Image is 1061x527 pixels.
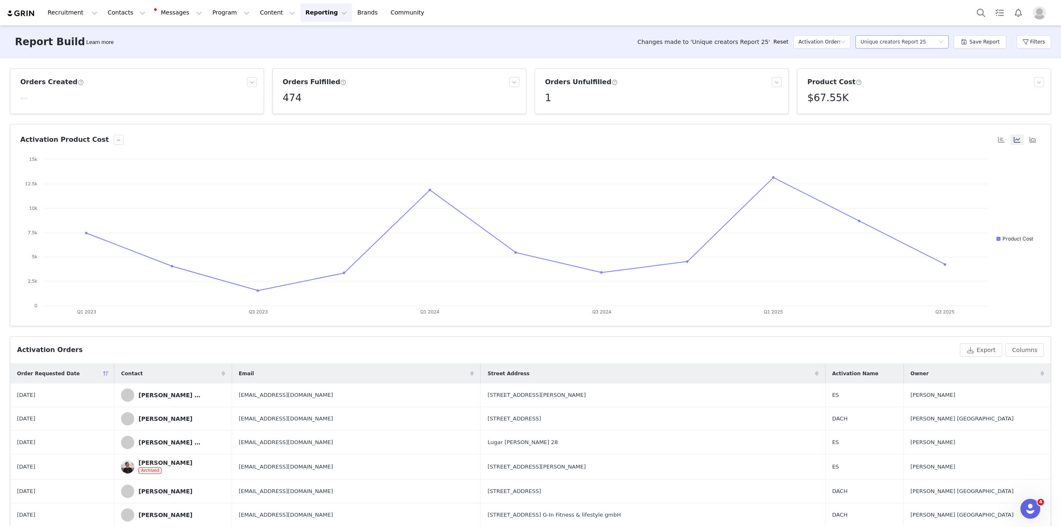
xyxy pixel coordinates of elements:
[487,415,541,423] span: [STREET_ADDRESS]
[17,487,35,495] span: [DATE]
[121,508,225,522] a: [PERSON_NAME]
[77,309,96,315] text: Q1 2023
[832,391,839,399] span: ES
[151,3,207,22] button: Messages
[17,391,35,399] span: [DATE]
[939,39,944,45] i: icon: down
[28,278,37,284] text: 2.5k
[352,3,385,22] a: Brands
[832,438,839,447] span: ES
[1003,236,1033,242] text: Product Cost
[911,391,955,399] span: [PERSON_NAME]
[121,370,143,377] span: Contact
[911,511,1014,519] span: [PERSON_NAME] [GEOGRAPHIC_DATA]
[283,90,302,105] h5: 474
[911,463,955,471] span: [PERSON_NAME]
[487,391,586,399] span: [STREET_ADDRESS][PERSON_NAME]
[85,38,115,46] div: Tooltip anchor
[911,370,929,377] span: Owner
[121,436,225,449] a: [PERSON_NAME] [PERSON_NAME]
[991,3,1009,22] a: Tasks
[138,488,192,495] div: [PERSON_NAME]
[832,511,848,519] span: DACH
[911,438,955,447] span: [PERSON_NAME]
[1005,343,1044,357] button: Columns
[34,303,37,308] text: 0
[121,389,225,402] a: [PERSON_NAME] [PERSON_NAME] de [PERSON_NAME]
[807,90,849,105] h5: $67.55K
[121,412,225,425] a: [PERSON_NAME]
[255,3,300,22] button: Content
[1009,3,1027,22] button: Notifications
[487,463,586,471] span: [STREET_ADDRESS][PERSON_NAME]
[420,309,439,315] text: Q1 2024
[138,467,162,474] span: Archived
[7,10,36,17] img: grin logo
[487,511,620,519] span: [STREET_ADDRESS] G-In Fitness & lifestyle gmbH
[121,459,225,474] a: [PERSON_NAME]Archived
[138,459,192,466] div: [PERSON_NAME]
[17,463,35,471] span: [DATE]
[17,370,80,377] span: Order Requested Date
[545,77,618,87] h3: Orders Unfulfilled
[32,254,37,260] text: 5k
[20,135,109,145] h3: Activation Product Cost
[239,391,333,399] span: [EMAIL_ADDRESS][DOMAIN_NAME]
[15,34,97,49] h3: Report Builder
[637,38,770,46] span: Changes made to 'Unique creators Report 25'
[860,36,926,48] div: Unique creators Report 25
[121,460,134,474] img: 00627f1e-f87a-404e-af0b-391da33eec5c.jpg
[1037,499,1044,505] span: 4
[807,77,862,87] h3: Product Cost
[20,90,27,105] h5: --
[138,415,192,422] div: [PERSON_NAME]
[832,463,839,471] span: ES
[239,415,333,423] span: [EMAIL_ADDRESS][DOMAIN_NAME]
[17,415,35,423] span: [DATE]
[832,415,848,423] span: DACH
[239,438,333,447] span: [EMAIL_ADDRESS][DOMAIN_NAME]
[832,487,848,495] span: DACH
[29,156,37,162] text: 15k
[25,181,37,187] text: 12.5k
[17,511,35,519] span: [DATE]
[841,39,845,45] i: icon: down
[121,485,225,498] a: [PERSON_NAME]
[911,487,1014,495] span: [PERSON_NAME] [GEOGRAPHIC_DATA]
[20,77,84,87] h3: Orders Created
[798,36,840,48] h5: Activation Orders
[487,487,541,495] span: [STREET_ADDRESS]
[1033,6,1046,19] img: placeholder-profile.jpg
[954,35,1006,49] button: Save Report
[832,370,879,377] span: Activation Name
[487,370,529,377] span: Street Address
[239,370,254,377] span: Email
[283,77,346,87] h3: Orders Fulfilled
[773,38,788,46] a: Reset
[207,3,254,22] button: Program
[972,3,990,22] button: Search
[138,439,201,446] div: [PERSON_NAME] [PERSON_NAME]
[17,345,83,355] div: Activation Orders
[28,230,37,236] text: 7.5k
[43,3,102,22] button: Recruitment
[545,90,551,105] h5: 1
[138,512,192,518] div: [PERSON_NAME]
[103,3,150,22] button: Contacts
[1028,6,1054,19] button: Profile
[239,463,333,471] span: [EMAIL_ADDRESS][DOMAIN_NAME]
[239,511,333,519] span: [EMAIL_ADDRESS][DOMAIN_NAME]
[592,309,611,315] text: Q3 2024
[17,438,35,447] span: [DATE]
[1020,499,1040,519] iframe: Intercom live chat
[138,392,201,398] div: [PERSON_NAME] [PERSON_NAME] de [PERSON_NAME]
[239,487,333,495] span: [EMAIL_ADDRESS][DOMAIN_NAME]
[764,309,783,315] text: Q1 2025
[960,343,1002,357] button: Export
[29,205,37,211] text: 10k
[300,3,352,22] button: Reporting
[935,309,954,315] text: Q3 2025
[249,309,268,315] text: Q3 2023
[386,3,433,22] a: Community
